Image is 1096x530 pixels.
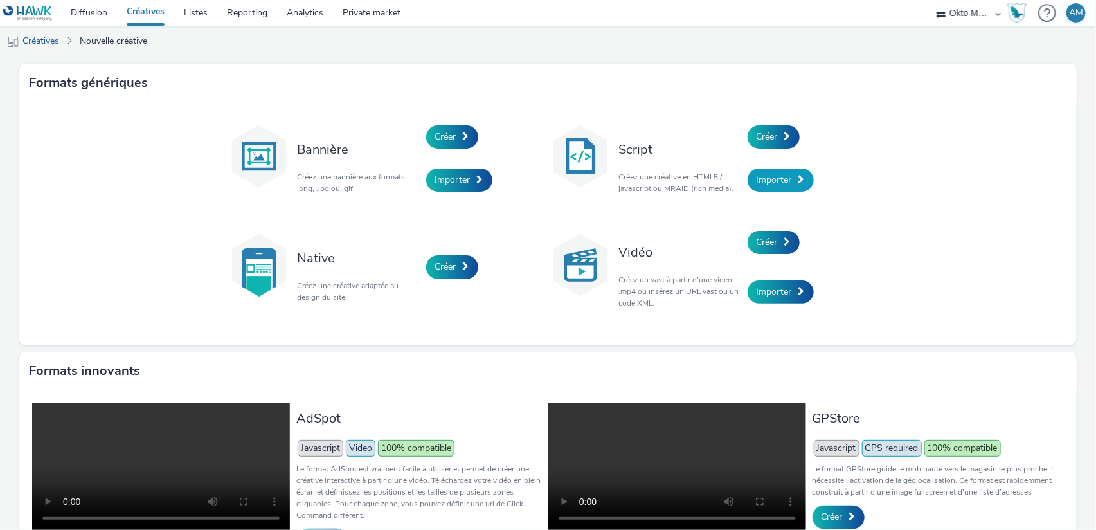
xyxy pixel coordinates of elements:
img: Hawk Academy [1007,3,1027,23]
a: Importer [426,169,492,192]
span: Importer [757,286,792,298]
a: Importer [748,169,814,192]
img: banner.svg [227,124,291,188]
span: Créer [757,131,778,143]
span: Video [346,440,375,457]
span: Javascript [298,440,343,457]
span: Javascript [814,440,859,457]
h3: Formats génériques [29,73,148,93]
h3: Formats innovants [29,361,140,381]
h3: Script [619,141,741,158]
span: Importer [435,174,471,186]
a: Importer [748,280,814,304]
p: Créez une bannière aux formats .png, .jpg ou .gif. [298,171,420,194]
h3: Vidéo [619,244,741,261]
p: Le format AdSpot est vraiment facile à utiliser et permet de créer une créative interactive à par... [296,463,541,521]
h3: Bannière [298,141,420,158]
img: video.svg [548,233,613,297]
a: Créer [426,255,478,279]
p: Créez un vast à partir d'une video .mp4 ou insérez un URL vast ou un code XML. [619,274,741,309]
img: mobile [6,35,19,48]
h3: AdSpot [296,410,541,427]
p: Créez une créative adaptée au design du site. [298,280,420,303]
a: Nouvelle créative [73,26,154,57]
h3: GPStore [813,410,1057,427]
img: native.svg [227,233,291,297]
p: Créez une créative en HTML5 / javascript ou MRAID (rich media). [619,171,741,194]
a: Créer [748,231,800,254]
h3: Native [298,250,420,267]
a: Hawk Academy [1007,3,1032,23]
a: Créer [748,125,800,149]
img: code.svg [548,124,613,188]
img: undefined Logo [3,5,53,21]
span: Créer [435,260,456,273]
p: Le format GPStore guide le mobinaute vers le magasin le plus proche, il nécessite l’activation de... [813,463,1057,498]
span: Créer [757,236,778,248]
div: AM [1069,3,1083,23]
span: Créer [822,511,843,523]
span: GPS required [862,440,922,457]
a: Créer [813,506,865,529]
span: 100% compatible [924,440,1001,457]
span: Importer [757,174,792,186]
span: Créer [435,131,456,143]
a: Créer [426,125,478,149]
span: 100% compatible [378,440,454,457]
